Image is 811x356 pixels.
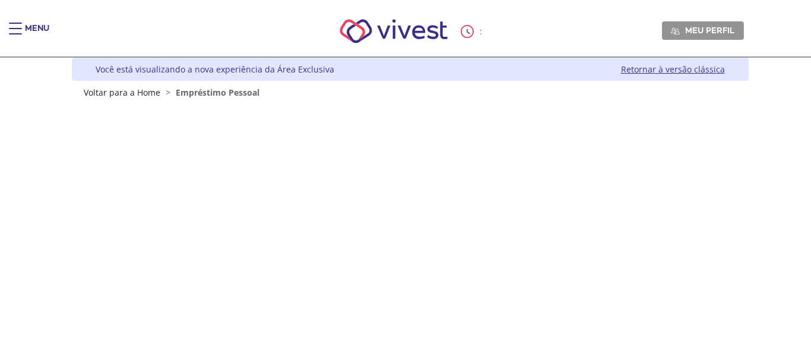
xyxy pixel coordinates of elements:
[685,25,734,36] span: Meu perfil
[671,27,680,36] img: Meu perfil
[25,23,49,46] div: Menu
[327,6,461,56] img: Vivest
[63,58,749,356] div: Vivest
[662,21,744,39] a: Meu perfil
[96,64,334,75] div: Você está visualizando a nova experiência da Área Exclusiva
[84,87,160,98] a: Voltar para a Home
[621,64,725,75] a: Retornar à versão clássica
[163,87,173,98] span: >
[176,87,259,98] span: Empréstimo Pessoal
[461,25,484,38] div: :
